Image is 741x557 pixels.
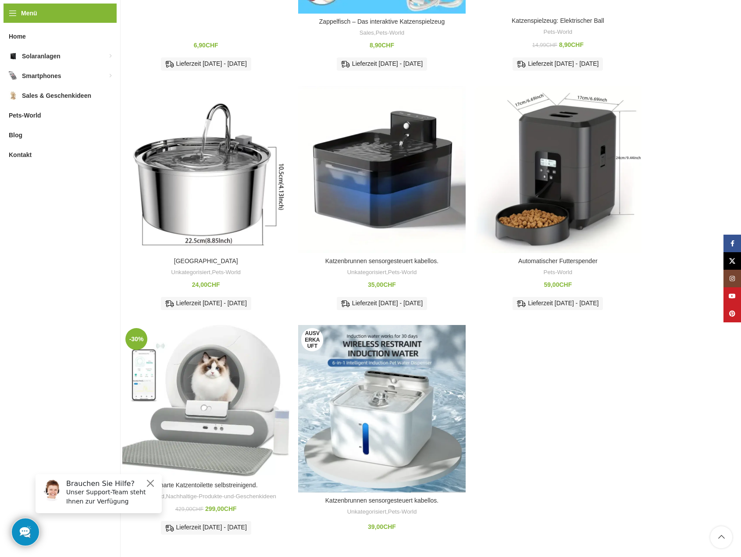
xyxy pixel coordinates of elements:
a: Nachhaltige-Produkte-und-Geschenkideen [166,493,276,501]
img: Customer service [12,12,34,34]
a: Katzenbrunnen [122,86,289,253]
span: CHF [224,505,237,512]
img: Smartphones [9,71,18,80]
a: Pets-World [376,29,405,37]
span: CHF [383,523,396,530]
a: Scroll to top button [710,526,732,548]
a: YouTube Social Link [723,287,741,305]
div: Lieferzeit [DATE] - [DATE] [161,57,251,71]
img: Sales & Geschenkideen [9,91,18,100]
bdi: 6,90 [194,42,218,49]
bdi: 8,90 [559,41,584,48]
bdi: 14,99 [532,42,557,48]
div: , [127,268,285,277]
div: Lieferzeit [DATE] - [DATE] [337,297,427,310]
a: Pets-World [212,268,241,277]
div: Lieferzeit [DATE] - [DATE] [337,57,427,71]
a: Zappelfisch – Das interaktive Katzenspielzeug [319,18,445,25]
a: Pets-World [544,268,573,277]
span: -30% [125,328,147,350]
div: Lieferzeit [DATE] - [DATE] [161,297,251,310]
img: Solaranlagen [9,52,18,61]
span: CHF [207,281,220,288]
button: Close [117,11,127,21]
div: Lieferzeit [DATE] - [DATE] [161,521,251,534]
span: CHF [571,41,584,48]
span: CHF [381,42,394,49]
span: Menü [21,8,37,18]
p: Unser Support-Team steht Ihnen zur Verfügung [38,21,128,39]
a: Instagram Social Link [723,270,741,287]
a: Katzenspielzeug: Elektrischer Ball [512,17,604,24]
span: Sales & Geschenkideen [22,88,91,104]
bdi: 8,90 [370,42,394,49]
a: Automatischer Futterspender [474,86,641,253]
a: Katzenbrunnen sensorgesteuert kabellos. [325,497,438,504]
span: Ausverkauft [301,328,323,351]
bdi: 59,00 [544,281,572,288]
div: , [303,268,461,277]
span: Blog [9,127,22,143]
bdi: 24,00 [192,281,220,288]
a: Automatischer Futterspender [518,257,598,264]
a: X Social Link [723,252,741,270]
bdi: 429,00 [175,506,203,512]
div: Lieferzeit [DATE] - [DATE] [513,57,603,71]
a: Pets-World [388,268,417,277]
span: Home [9,29,26,44]
a: Pets-World [388,508,417,516]
a: Facebook Social Link [723,235,741,252]
a: [GEOGRAPHIC_DATA] [174,257,238,264]
bdi: 35,00 [368,281,396,288]
div: , [303,508,461,516]
span: Pets-World [9,107,41,123]
span: CHF [206,42,218,49]
div: , [127,493,285,501]
a: Smarte Katzentoilette selbstreinigend. [122,325,289,477]
span: CHF [559,281,572,288]
span: Smartphones [22,68,61,84]
a: Smarte Katzentoilette selbstreinigend. [154,482,258,489]
span: CHF [546,42,557,48]
div: , [303,29,461,37]
a: Pets-World [544,28,573,36]
span: Solaranlagen [22,48,61,64]
a: Katzenbrunnen sensorgesteuert kabellos. [298,86,465,253]
a: Unkategorisiert [347,508,386,516]
h6: Brauchen Sie Hilfe? [38,12,128,21]
a: Katzenbrunnen sensorgesteuert kabellos. [298,325,465,492]
a: Unkategorisiert [347,268,386,277]
a: Katzenbrunnen sensorgesteuert kabellos. [325,257,438,264]
a: Unkategorisiert [171,268,210,277]
span: Kontakt [9,147,32,163]
div: Lieferzeit [DATE] - [DATE] [513,297,603,310]
a: Sales [360,29,374,37]
a: Pinterest Social Link [723,305,741,322]
span: CHF [192,506,203,512]
bdi: 299,00 [205,505,237,512]
span: CHF [383,281,396,288]
bdi: 39,00 [368,523,396,530]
